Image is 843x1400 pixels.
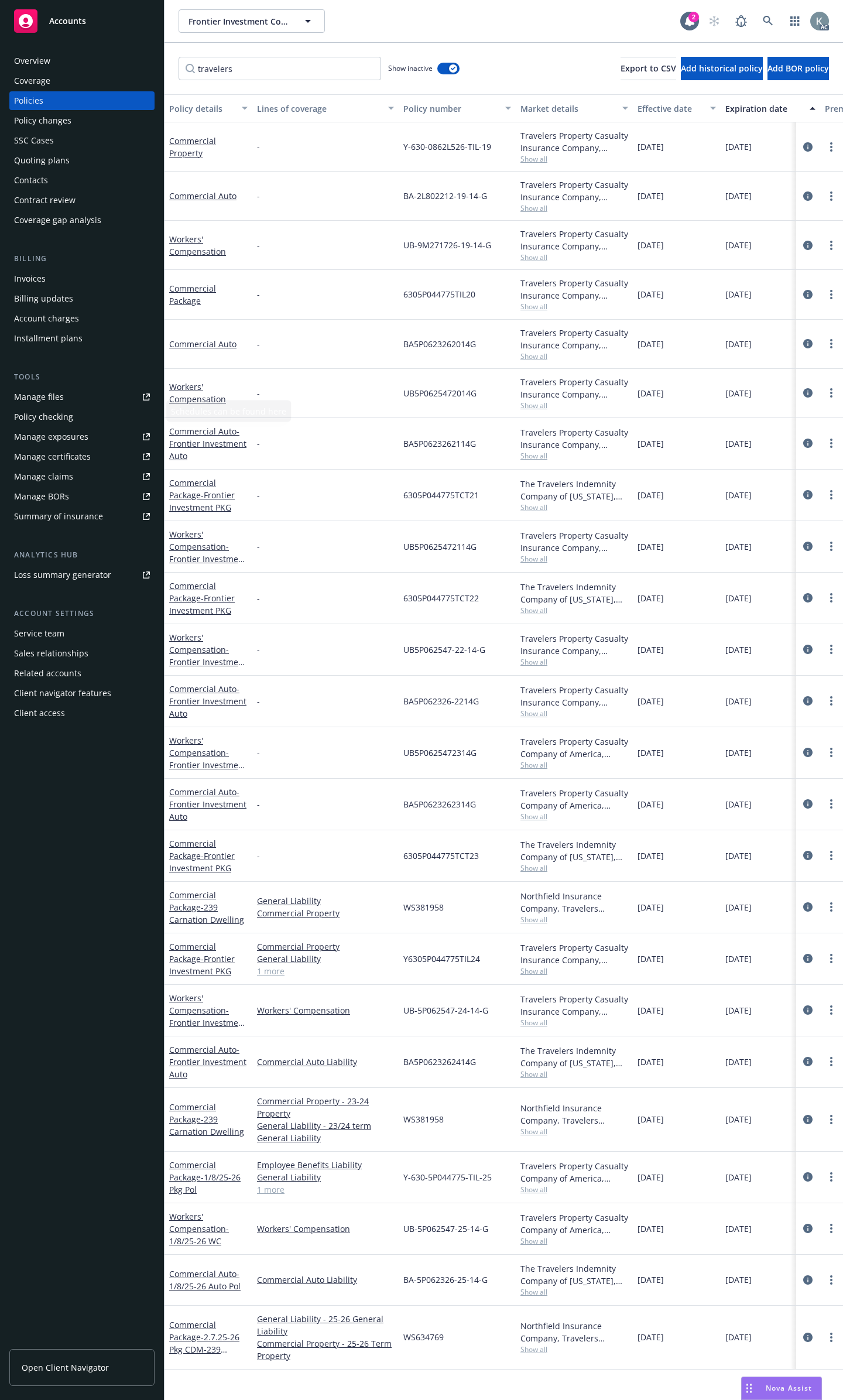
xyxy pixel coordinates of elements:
[801,1055,815,1069] a: circleInformation
[169,632,246,680] a: Workers' Compensation
[257,798,260,810] span: -
[179,57,381,80] input: Filter by keyword...
[403,695,479,707] span: BA5P062326-2214G
[169,850,235,874] span: - Frontier Investment PKG
[9,371,155,383] div: Tools
[49,16,86,26] span: Accounts
[801,642,815,656] a: circleInformation
[725,102,803,115] div: Expiration date
[725,489,752,501] span: [DATE]
[257,1337,394,1362] a: Commercial Property - 25-26 Term Property
[824,140,838,154] a: more
[169,580,235,616] a: Commercial Package
[257,1313,394,1337] a: General Liability - 25-26 General Liability
[169,190,237,201] a: Commercial Auto
[801,386,815,400] a: circleInformation
[9,664,155,683] a: Related accounts
[169,1159,241,1195] a: Commercial Package
[14,427,88,446] div: Manage exposures
[9,131,155,150] a: SSC Cases
[801,1330,815,1344] a: circleInformation
[725,540,752,553] span: [DATE]
[9,329,155,348] a: Installment plans
[824,488,838,502] a: more
[638,239,664,251] span: [DATE]
[9,191,155,210] a: Contract review
[169,477,235,513] a: Commercial Package
[801,488,815,502] a: circleInformation
[520,1185,628,1194] span: Show all
[403,288,475,300] span: 6305P044775TIL20
[520,1236,628,1246] span: Show all
[403,489,479,501] span: 6305P044775TCT21
[766,1383,812,1393] span: Nova Assist
[9,704,155,723] a: Client access
[169,644,246,680] span: - Frontier Investment WC
[169,381,226,405] a: Workers' Compensation
[824,1170,838,1184] a: more
[783,9,807,33] a: Switch app
[257,1183,394,1196] a: 1 more
[520,129,628,154] div: Travelers Property Casualty Insurance Company, Travelers Insurance
[9,507,155,526] a: Summary of insurance
[9,211,155,230] a: Coverage gap analysis
[179,9,325,33] button: Frontier Investment Corporation
[824,238,838,252] a: more
[9,269,155,288] a: Invoices
[638,850,664,862] span: [DATE]
[257,1056,394,1068] a: Commercial Auto Liability
[403,643,485,656] span: UB5P062547-22-14-G
[257,907,394,919] a: Commercial Property
[169,683,246,719] span: - Frontier Investment Auto
[14,507,103,526] div: Summary of insurance
[801,848,815,862] a: circleInformation
[801,140,815,154] a: circleInformation
[9,427,155,446] span: Manage exposures
[257,940,394,953] a: Commercial Property
[189,15,290,28] span: Frontier Investment Corporation
[9,549,155,561] div: Analytics hub
[165,94,252,122] button: Policy details
[403,102,498,115] div: Policy number
[638,592,664,604] span: [DATE]
[742,1377,756,1399] div: Drag to move
[9,91,155,110] a: Policies
[403,592,479,604] span: 6305P044775TCT22
[824,642,838,656] a: more
[14,624,64,643] div: Service team
[14,151,70,170] div: Quoting plans
[824,694,838,708] a: more
[403,190,487,202] span: BA-2L802212-19-14-G
[169,490,235,513] span: - Frontier Investment PKG
[520,1344,628,1354] span: Show all
[824,539,838,553] a: more
[169,735,246,783] a: Workers' Compensation
[801,951,815,966] a: circleInformation
[14,644,88,663] div: Sales relationships
[257,1223,394,1235] a: Workers' Compensation
[403,338,476,350] span: BA5P0623262014G
[169,1319,239,1367] a: Commercial Package
[403,141,491,153] span: Y-630-0862L526-TIL-19
[14,71,50,90] div: Coverage
[257,1004,394,1016] a: Workers' Compensation
[520,1127,628,1137] span: Show all
[633,94,721,122] button: Effective date
[169,1005,246,1040] span: - Frontier Investment WC
[767,57,829,80] button: Add BOR policy
[22,1361,109,1374] span: Open Client Navigator
[403,850,479,862] span: 6305P044775TCT23
[638,190,664,202] span: [DATE]
[14,447,91,466] div: Manage certificates
[14,329,83,348] div: Installment plans
[520,351,628,361] span: Show all
[9,111,155,130] a: Policy changes
[824,951,838,966] a: more
[14,388,64,406] div: Manage files
[169,786,246,822] a: Commercial Auto
[14,684,111,703] div: Client navigator features
[257,338,260,350] span: -
[9,71,155,90] a: Coverage
[169,747,246,783] span: - Frontier Investment WC
[9,151,155,170] a: Quoting plans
